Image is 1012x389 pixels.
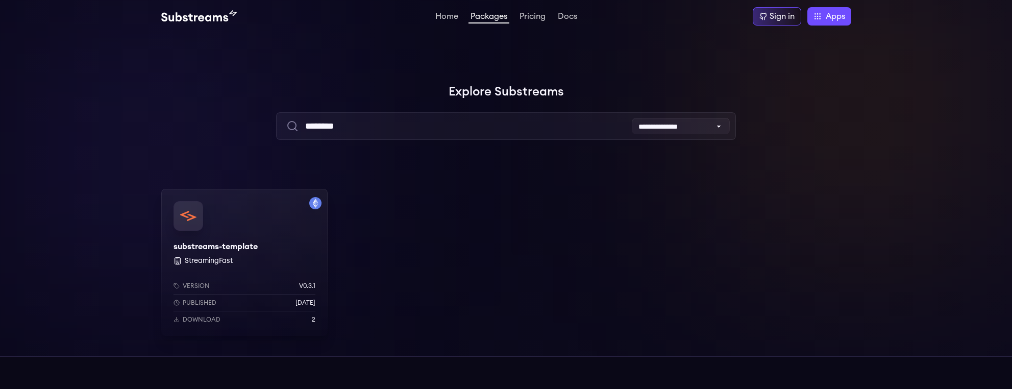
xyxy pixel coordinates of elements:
p: 2 [312,315,315,324]
span: Apps [826,10,845,22]
p: Download [183,315,220,324]
h1: Explore Substreams [161,82,851,102]
img: Substream's logo [161,10,237,22]
a: Packages [468,12,509,23]
a: Sign in [753,7,801,26]
a: Pricing [517,12,548,22]
button: StreamingFast [185,256,233,266]
img: Filter by mainnet network [309,197,322,209]
div: Sign in [770,10,795,22]
a: Home [433,12,460,22]
p: Version [183,282,210,290]
p: Published [183,299,216,307]
p: [DATE] [295,299,315,307]
a: Filter by mainnet networksubstreams-templatesubstreams-template StreamingFastVersionv0.3.1Publish... [161,189,328,336]
p: v0.3.1 [299,282,315,290]
a: Docs [556,12,579,22]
